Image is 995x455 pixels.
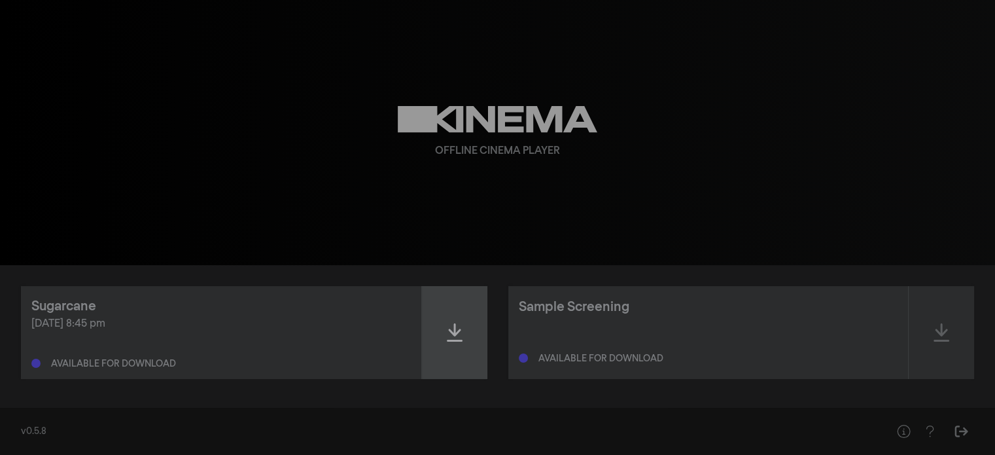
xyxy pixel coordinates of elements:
[890,418,916,445] button: Help
[435,143,560,159] div: Offline Cinema Player
[51,359,176,369] div: Available for download
[21,425,864,439] div: v0.5.8
[948,418,974,445] button: Sign Out
[31,316,411,332] div: [DATE] 8:45 pm
[916,418,943,445] button: Help
[31,297,96,316] div: Sugarcane
[538,354,663,363] div: Available for download
[519,297,629,317] div: Sample Screening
